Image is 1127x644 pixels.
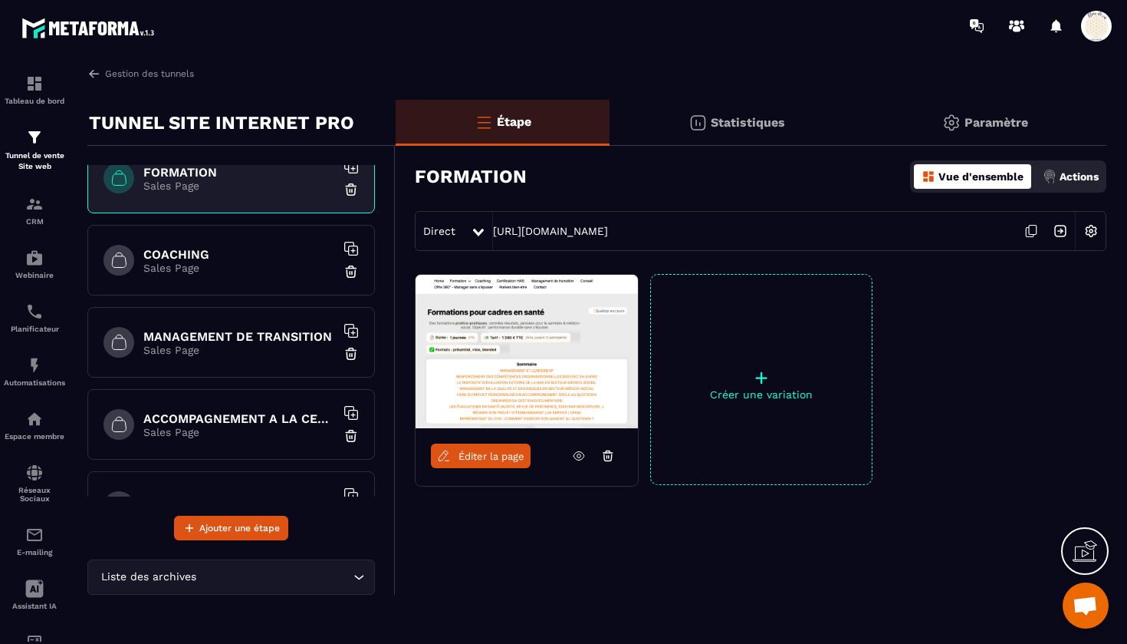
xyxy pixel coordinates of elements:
img: arrow-next.bcc2205e.svg [1046,216,1075,246]
a: emailemailE-mailing [4,514,65,568]
a: schedulerschedulerPlanificateur [4,291,65,345]
p: + [651,367,872,388]
a: [URL][DOMAIN_NAME] [493,225,608,237]
a: social-networksocial-networkRéseaux Sociaux [4,452,65,514]
img: formation [25,74,44,93]
img: scheduler [25,302,44,321]
img: trash [343,346,359,362]
p: Étape [497,114,531,129]
img: trash [343,428,359,444]
h6: ATELIERS BIEN ETRE [143,494,335,508]
span: Éditer la page [458,451,524,462]
img: automations [25,410,44,428]
p: Sales Page [143,262,335,274]
a: Gestion des tunnels [87,67,194,81]
img: automations [25,249,44,267]
span: Liste des archives [97,569,199,586]
p: CRM [4,217,65,226]
p: Actions [1060,170,1099,183]
p: Automatisations [4,378,65,387]
img: dashboard-orange.40269519.svg [922,170,935,183]
p: Créer une variation [651,388,872,401]
p: Espace membre [4,432,65,441]
h6: COACHING [143,247,335,262]
img: image [416,275,638,428]
a: formationformationTableau de bord [4,63,65,117]
a: automationsautomationsWebinaire [4,237,65,291]
img: formation [25,128,44,147]
p: Statistiques [711,115,785,130]
img: logo [21,14,159,42]
p: Webinaire [4,271,65,279]
p: TUNNEL SITE INTERNET PRO [89,107,354,138]
img: setting-w.858f3a88.svg [1076,216,1106,246]
img: social-network [25,464,44,482]
a: Assistant IA [4,568,65,622]
h6: MANAGEMENT DE TRANSITION [143,329,335,344]
p: Tunnel de vente Site web [4,150,65,172]
img: actions.d6e523a2.png [1043,170,1056,183]
p: E-mailing [4,548,65,556]
img: stats.20deebd0.svg [688,114,707,132]
p: Sales Page [143,344,335,356]
input: Search for option [199,569,350,586]
a: Éditer la page [431,444,531,468]
img: setting-gr.5f69749f.svg [942,114,961,132]
p: Tableau de bord [4,97,65,105]
a: formationformationCRM [4,183,65,237]
p: Planificateur [4,325,65,333]
img: trash [343,182,359,197]
h3: FORMATION [415,166,527,187]
img: email [25,526,44,544]
p: Sales Page [143,426,335,438]
img: formation [25,195,44,213]
p: Réseaux Sociaux [4,486,65,503]
a: automationsautomationsAutomatisations [4,345,65,398]
p: Sales Page [143,180,335,192]
a: automationsautomationsEspace membre [4,398,65,452]
img: automations [25,356,44,375]
div: Search for option [87,560,375,595]
span: Direct [423,225,455,237]
img: arrow [87,67,101,81]
div: Ouvrir le chat [1063,583,1109,629]
h6: FORMATION [143,165,335,180]
button: Ajouter une étape [174,516,288,540]
img: trash [343,264,359,279]
a: formationformationTunnel de vente Site web [4,117,65,183]
h6: ACCOMPAGNEMENT A LA CERTIFICATION HAS [143,411,335,426]
img: bars-o.4a397970.svg [475,113,493,131]
span: Ajouter une étape [199,520,280,536]
p: Vue d'ensemble [938,170,1024,183]
p: Paramètre [964,115,1028,130]
p: Assistant IA [4,602,65,610]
